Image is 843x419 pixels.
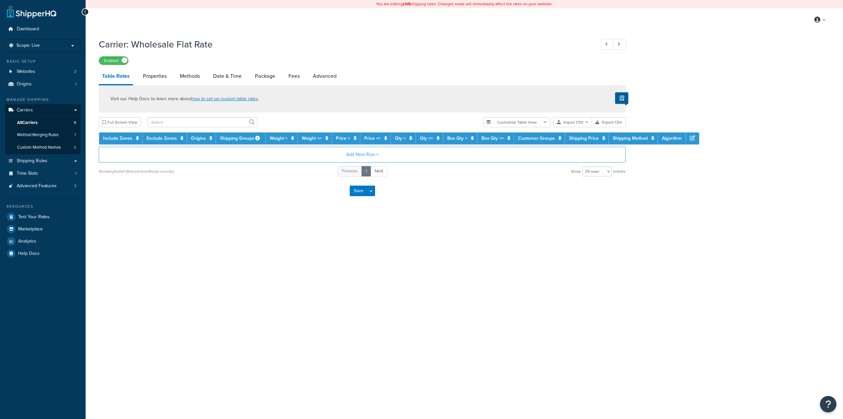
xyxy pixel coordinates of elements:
[99,68,133,85] a: Table Rates
[364,135,381,142] a: Price <=
[302,135,322,142] a: Weight <=
[74,145,76,150] span: 0
[5,180,81,192] a: Advanced Features3
[5,104,81,154] li: Carriers
[17,132,59,138] span: Method Merging Rules
[16,43,40,48] span: Scope: Live
[447,135,467,142] a: Box Qty >
[338,166,362,177] a: Previous
[336,135,350,142] a: Price >
[177,68,203,84] a: Methods
[5,129,81,141] li: Method Merging Rules
[613,135,648,142] a: Shipping Method
[613,167,626,176] span: entries
[74,69,76,75] span: 2
[17,107,33,113] span: Carriers
[74,120,76,126] span: 9
[17,26,39,32] span: Dashboard
[5,204,81,209] div: Resources
[615,92,628,104] button: Show Help Docs
[5,78,81,90] a: Origins1
[191,95,258,102] a: how to set up custom table rates
[483,117,551,127] button: Customize Table View
[5,23,81,35] a: Dashboard
[310,68,340,84] a: Advanced
[5,141,81,154] a: Custom Method Names0
[5,66,81,78] li: Websites
[148,117,258,127] input: Search
[613,39,626,50] a: Next Record
[17,120,38,126] span: All Carriers
[75,81,76,87] span: 1
[5,223,81,235] a: Marketplace
[5,66,81,78] a: Websites2
[191,135,206,142] a: Origins
[110,95,259,103] p: Visit our Help Docs to learn more about .
[569,135,599,142] a: Shipping Price
[481,135,504,142] a: Box Qty <=
[518,135,555,142] a: Customer Groups
[99,147,626,163] button: Add New Row +
[5,104,81,116] a: Carriers
[216,133,266,144] th: Shipping Groups
[147,135,177,142] a: Exclude Zones
[5,235,81,247] a: Analytics
[375,168,383,174] span: Next
[99,167,174,176] div: Showing 1 to 0 of (filtered from 0 total records)
[17,81,32,87] span: Origins
[270,135,287,142] a: Weight >
[5,248,81,259] a: Help Docs
[210,68,245,84] a: Date & Time
[5,117,81,129] a: AllCarriers9
[5,97,81,103] div: Manage Shipping
[18,239,36,244] span: Analytics
[5,211,81,223] a: Test Your Rates
[140,68,170,84] a: Properties
[571,167,581,176] span: Show
[17,145,61,150] span: Custom Method Names
[5,59,81,64] div: Basic Setup
[17,158,47,164] span: Shipping Rules
[342,168,358,174] span: Previous
[361,166,371,177] a: 1
[99,38,589,51] h1: Carrier: Wholesale Flat Rate
[420,135,433,142] a: Qty <=
[285,68,303,84] a: Fees
[17,183,57,189] span: Advanced Features
[5,129,81,141] a: Method Merging Rules7
[658,133,686,144] th: Algorithm
[18,214,50,220] span: Test Your Rates
[74,183,76,189] span: 3
[5,78,81,90] li: Origins
[601,39,614,50] a: Previous Record
[5,167,81,180] a: Time Slots1
[99,117,141,127] button: Full Screen View
[403,1,411,7] b: LIVE
[350,186,367,196] button: Save
[553,117,592,127] button: Import CSV
[74,132,76,138] span: 7
[5,141,81,154] li: Custom Method Names
[18,251,40,256] span: Help Docs
[75,171,76,176] span: 1
[18,226,43,232] span: Marketplace
[17,69,35,75] span: Websites
[99,57,128,65] label: Enabled
[17,171,38,176] span: Time Slots
[592,117,626,127] button: Export CSV
[5,155,81,167] a: Shipping Rules
[395,135,406,142] a: Qty >
[252,68,279,84] a: Package
[5,167,81,180] li: Time Slots
[5,180,81,192] li: Advanced Features
[370,166,388,177] a: Next
[820,396,836,412] button: Open Resource Center
[103,135,132,142] a: Include Zones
